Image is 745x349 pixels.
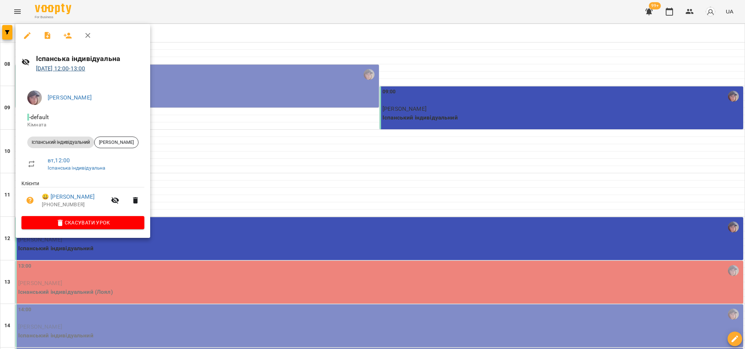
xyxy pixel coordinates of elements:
[21,216,144,229] button: Скасувати Урок
[27,218,139,227] span: Скасувати Урок
[94,137,139,148] div: [PERSON_NAME]
[27,114,50,121] span: - default
[21,192,39,209] button: Візит ще не сплачено. Додати оплату?
[36,65,85,72] a: [DATE] 12:00-13:00
[27,139,94,146] span: Іспанський індивідуальний
[42,201,107,208] p: [PHONE_NUMBER]
[95,139,138,146] span: [PERSON_NAME]
[48,157,70,164] a: вт , 12:00
[48,94,92,101] a: [PERSON_NAME]
[48,165,105,171] a: Іспанська індивідуальна
[27,121,139,129] p: Кімната
[27,90,42,105] img: c9ec0448b3d9a64ed7ecc1c82827b828.jpg
[36,53,144,64] h6: Іспанська індивідуальна
[42,192,95,201] a: 😀 [PERSON_NAME]
[21,180,144,216] ul: Клієнти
